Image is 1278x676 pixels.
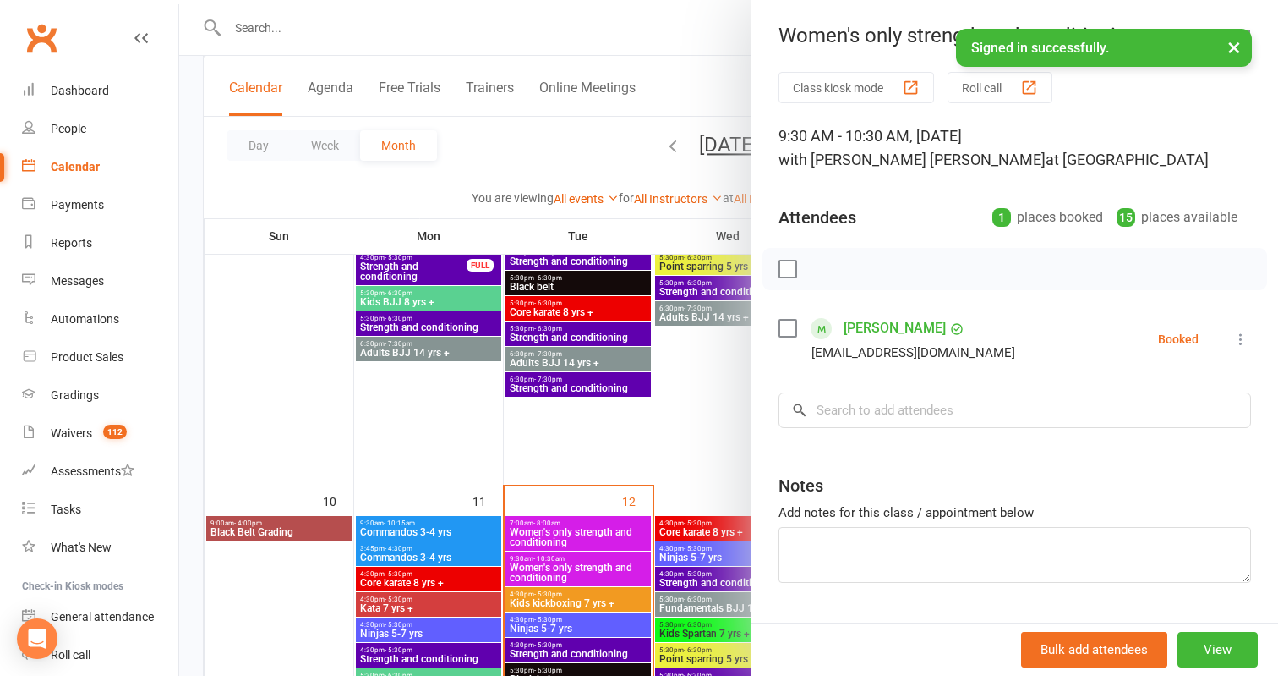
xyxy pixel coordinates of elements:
[51,503,81,516] div: Tasks
[971,40,1109,56] span: Signed in successfully.
[22,110,178,148] a: People
[992,206,1103,229] div: places booked
[751,24,1278,47] div: Women's only strength and conditioning
[22,415,178,453] a: Waivers 112
[51,160,100,173] div: Calendar
[1046,151,1209,168] span: at [GEOGRAPHIC_DATA]
[778,151,1046,168] span: with [PERSON_NAME] [PERSON_NAME]
[22,148,178,186] a: Calendar
[778,393,1251,428] input: Search to add attendees
[778,124,1251,172] div: 9:30 AM - 10:30 AM, [DATE]
[22,338,178,376] a: Product Sales
[992,208,1011,227] div: 1
[103,425,127,439] span: 112
[22,453,178,491] a: Assessments
[22,186,178,224] a: Payments
[1117,206,1237,229] div: places available
[51,388,99,402] div: Gradings
[22,300,178,338] a: Automations
[844,315,946,342] a: [PERSON_NAME]
[20,17,63,59] a: Clubworx
[51,648,90,662] div: Roll call
[51,350,123,364] div: Product Sales
[1021,632,1167,668] button: Bulk add attendees
[22,636,178,674] a: Roll call
[778,72,934,103] button: Class kiosk mode
[22,72,178,110] a: Dashboard
[778,474,823,497] div: Notes
[51,426,92,440] div: Waivers
[22,598,178,636] a: General attendance kiosk mode
[51,122,86,135] div: People
[948,72,1052,103] button: Roll call
[51,312,119,326] div: Automations
[1117,208,1135,227] div: 15
[778,206,856,229] div: Attendees
[51,198,104,212] div: Payments
[22,491,178,529] a: Tasks
[811,342,1015,364] div: [EMAIL_ADDRESS][DOMAIN_NAME]
[1177,632,1258,668] button: View
[1158,333,1199,345] div: Booked
[17,618,57,659] div: Open Intercom Messenger
[22,376,178,415] a: Gradings
[22,224,178,262] a: Reports
[1219,29,1249,65] button: ×
[22,262,178,300] a: Messages
[778,503,1251,523] div: Add notes for this class / appointment below
[51,236,92,250] div: Reports
[51,84,109,97] div: Dashboard
[51,610,154,624] div: General attendance
[22,529,178,567] a: What's New
[51,274,104,288] div: Messages
[51,541,112,554] div: What's New
[51,464,134,478] div: Assessments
